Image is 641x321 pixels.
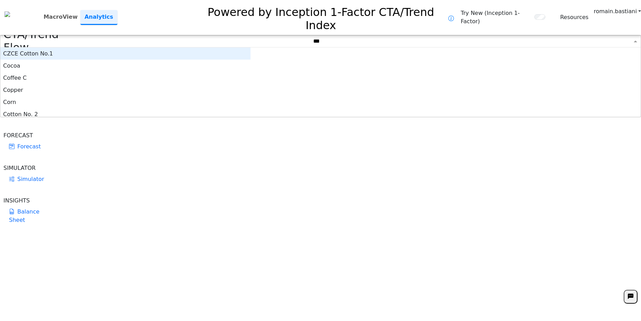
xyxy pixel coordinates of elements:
[5,11,10,17] img: logo%20black.png
[0,72,251,84] div: Coffee C
[0,96,251,108] div: Corn
[461,9,531,26] span: Try New (Inception 1-Factor)
[3,164,50,172] div: SIMULATOR
[560,13,589,21] a: Resources
[0,47,251,60] div: CZCE Cotton No.1
[41,10,80,24] a: MacroView
[0,84,251,96] div: Copper
[0,108,251,120] div: Cotton No. 2
[0,60,251,72] div: Cocoa
[3,172,50,186] a: Simulator
[3,131,50,140] div: FORECAST
[193,3,448,32] h2: Powered by Inception 1-Factor CTA/Trend Index
[594,7,641,16] a: romain.bastiani
[3,197,50,205] div: INSIGHTS
[3,140,50,154] a: Forecast
[80,10,117,25] a: Analytics
[3,205,50,227] a: Balance Sheet
[0,47,251,117] div: grid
